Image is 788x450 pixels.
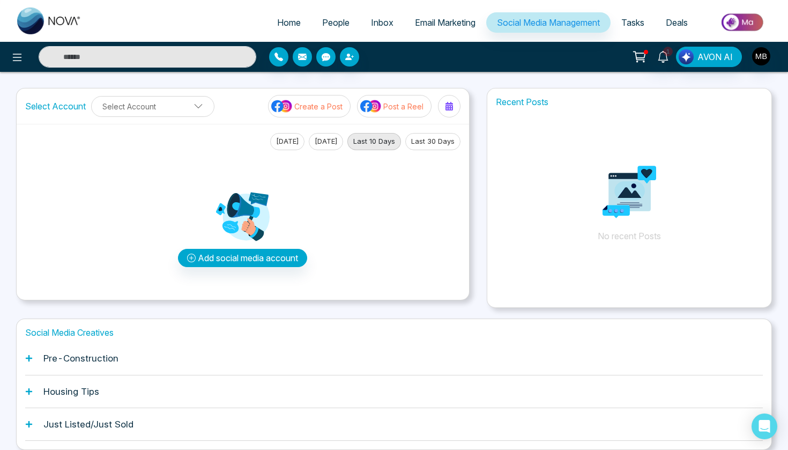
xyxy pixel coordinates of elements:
[357,95,432,117] button: social-media-iconPost a Reel
[371,17,393,28] span: Inbox
[271,99,293,113] img: social-media-icon
[270,133,304,150] button: [DATE]
[43,419,133,430] h1: Just Listed/Just Sold
[704,10,782,34] img: Market-place.gif
[611,12,655,33] a: Tasks
[487,97,771,107] h1: Recent Posts
[216,190,270,244] img: Analytics png
[752,414,777,439] div: Open Intercom Messenger
[621,17,644,28] span: Tasks
[17,8,81,34] img: Nova CRM Logo
[43,386,99,397] h1: Housing Tips
[268,95,351,117] button: social-media-iconCreate a Post
[277,17,301,28] span: Home
[347,133,401,150] button: Last 10 Days
[666,17,688,28] span: Deals
[91,96,214,117] button: Select Account
[679,49,694,64] img: Lead Flow
[486,12,611,33] a: Social Media Management
[311,12,360,33] a: People
[676,47,742,67] button: AVON AI
[655,12,698,33] a: Deals
[405,133,460,150] button: Last 30 Days
[383,101,423,112] p: Post a Reel
[360,12,404,33] a: Inbox
[309,133,343,150] button: [DATE]
[404,12,486,33] a: Email Marketing
[697,50,733,63] span: AVON AI
[294,101,343,112] p: Create a Post
[25,100,86,113] label: Select Account
[43,353,118,364] h1: Pre-Construction
[415,17,475,28] span: Email Marketing
[752,47,770,65] img: User Avatar
[360,99,382,113] img: social-media-icon
[25,328,763,338] h1: Social Media Creatives
[497,17,600,28] span: Social Media Management
[603,165,656,219] img: Analytics png
[650,47,676,65] a: 1
[178,249,307,267] button: Add social media account
[487,113,771,274] p: No recent Posts
[266,12,311,33] a: Home
[663,47,673,56] span: 1
[322,17,350,28] span: People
